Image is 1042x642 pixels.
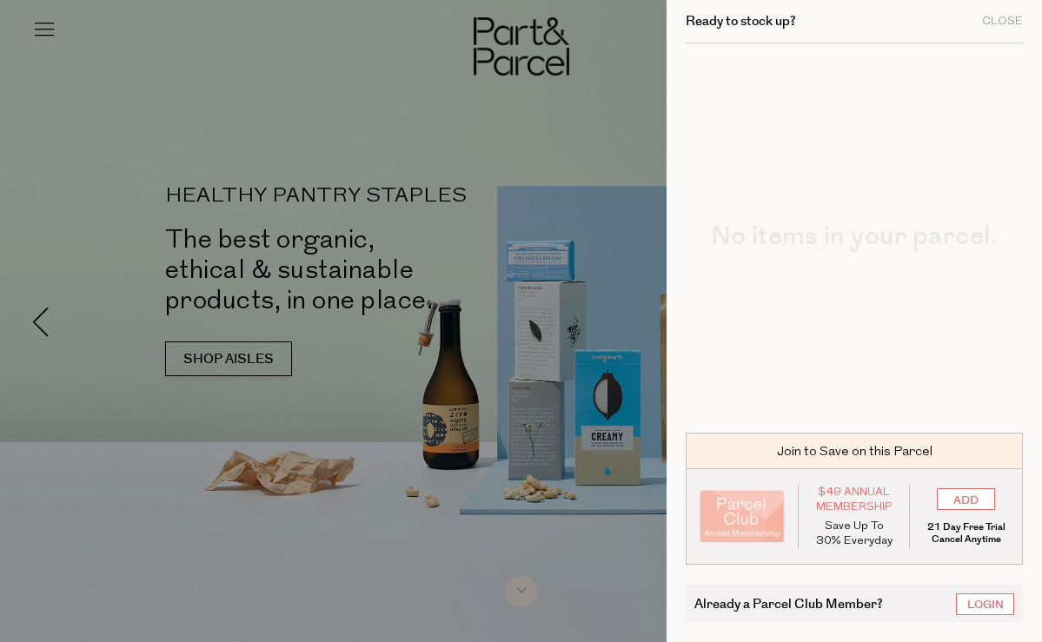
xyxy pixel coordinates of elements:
[923,521,1009,546] p: 21 Day Free Trial Cancel Anytime
[812,485,897,514] span: $49 Annual Membership
[686,223,1023,249] h2: No items in your parcel.
[956,593,1014,615] a: Login
[812,519,897,548] p: Save Up To 30% Everyday
[686,15,796,28] h2: Ready to stock up?
[937,488,995,510] input: ADD
[686,433,1023,469] div: Join to Save on this Parcel
[982,16,1023,27] div: Close
[694,593,883,613] span: Already a Parcel Club Member?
